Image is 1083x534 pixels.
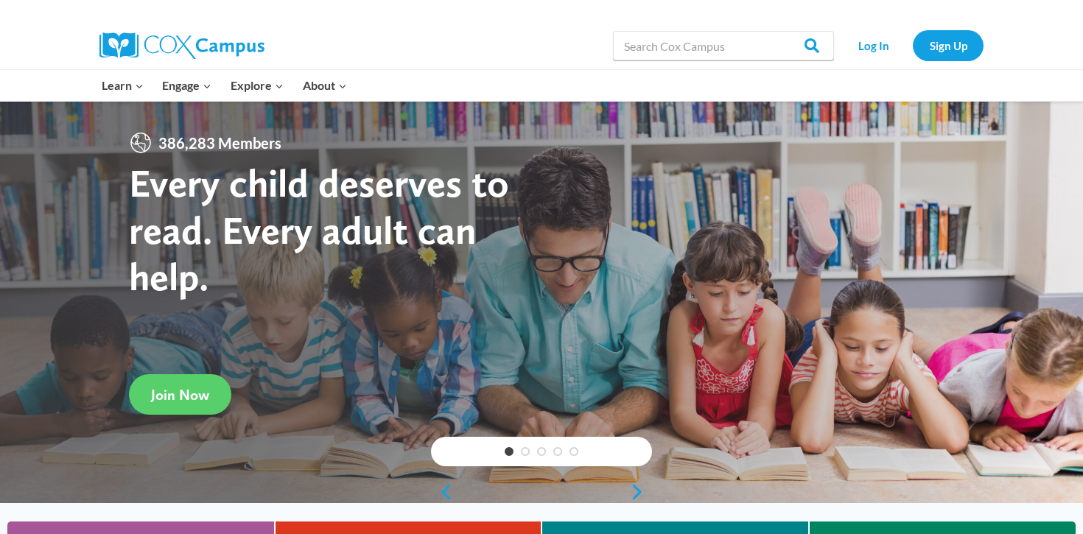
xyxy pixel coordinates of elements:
[841,30,984,60] nav: Secondary Navigation
[553,447,562,456] a: 4
[431,483,453,501] a: previous
[151,386,209,404] span: Join Now
[521,447,530,456] a: 2
[303,76,347,95] span: About
[630,483,652,501] a: next
[431,477,652,507] div: content slider buttons
[129,159,509,300] strong: Every child deserves to read. Every adult can help.
[537,447,546,456] a: 3
[505,447,514,456] a: 1
[613,31,834,60] input: Search Cox Campus
[231,76,284,95] span: Explore
[129,374,231,415] a: Join Now
[841,30,905,60] a: Log In
[92,70,356,101] nav: Primary Navigation
[162,76,211,95] span: Engage
[153,131,287,155] span: 386,283 Members
[102,76,144,95] span: Learn
[913,30,984,60] a: Sign Up
[99,32,264,59] img: Cox Campus
[569,447,578,456] a: 5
